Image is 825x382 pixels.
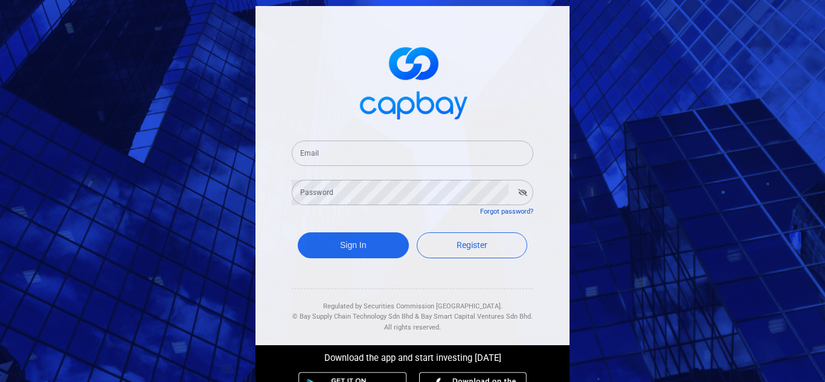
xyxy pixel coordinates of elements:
[457,240,487,250] span: Register
[421,313,533,320] span: Bay Smart Capital Ventures Sdn Bhd.
[292,289,533,333] div: Regulated by Securities Commission [GEOGRAPHIC_DATA]. & All rights reserved.
[246,345,579,366] div: Download the app and start investing [DATE]
[480,208,533,215] a: Forgot password?
[352,36,473,126] img: logo
[292,313,413,320] span: © Bay Supply Chain Technology Sdn Bhd
[417,232,528,258] a: Register
[298,232,409,258] button: Sign In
